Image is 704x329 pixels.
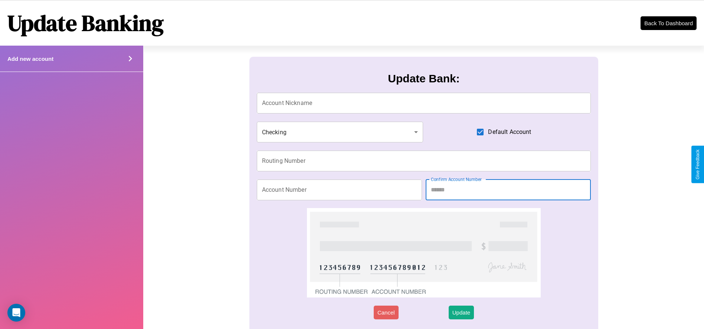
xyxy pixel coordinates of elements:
[374,306,399,319] button: Cancel
[641,16,697,30] button: Back To Dashboard
[7,8,164,38] h1: Update Banking
[257,122,423,142] div: Checking
[695,149,700,180] div: Give Feedback
[388,72,459,85] h3: Update Bank:
[431,176,482,182] label: Confirm Account Number
[449,306,474,319] button: Update
[307,208,541,297] img: check
[7,56,53,62] h4: Add new account
[488,128,531,136] span: Default Account
[7,304,25,322] div: Open Intercom Messenger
